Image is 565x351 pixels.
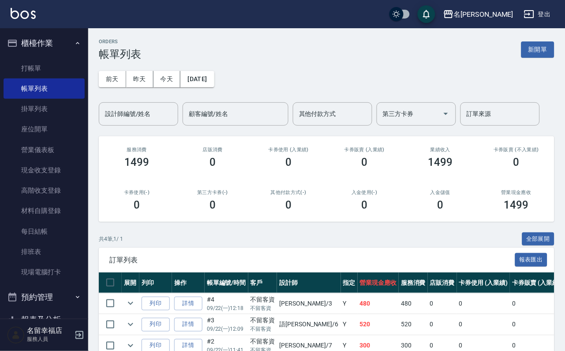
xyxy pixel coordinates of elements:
td: 0 [510,293,563,314]
a: 打帳單 [4,58,85,78]
h2: 業績收入 [413,147,468,153]
h3: 服務消費 [109,147,164,153]
h2: 卡券販賣 (不入業績) [489,147,544,153]
button: 今天 [153,71,181,87]
a: 現金收支登錄 [4,160,85,180]
img: Logo [11,8,36,19]
button: 報表及分析 [4,309,85,332]
th: 設計師 [277,273,340,293]
td: Y [341,314,358,335]
td: 480 [399,293,428,314]
h3: 1499 [504,199,529,211]
a: 座位開單 [4,119,85,139]
h3: 1499 [428,156,453,168]
h2: ORDERS [99,39,141,45]
h2: 入金使用(-) [337,190,392,195]
h2: 卡券使用(-) [109,190,164,195]
a: 每日結帳 [4,221,85,242]
a: 排班表 [4,242,85,262]
button: 全部展開 [522,232,555,246]
td: #4 [205,293,248,314]
button: 新開單 [521,41,554,58]
td: 0 [428,314,457,335]
th: 展開 [122,273,139,293]
button: 列印 [142,297,170,310]
h3: 0 [285,156,292,168]
p: 共 4 筆, 1 / 1 [99,235,123,243]
h2: 第三方卡券(-) [185,190,240,195]
a: 新開單 [521,45,554,53]
img: Person [7,326,25,344]
div: 不留客資 [251,295,275,304]
th: 卡券販賣 (入業績) [510,273,563,293]
a: 高階收支登錄 [4,180,85,201]
button: expand row [124,297,137,310]
h3: 0 [513,156,520,168]
th: 指定 [341,273,358,293]
td: 0 [510,314,563,335]
td: 0 [457,314,510,335]
a: 營業儀表板 [4,140,85,160]
h2: 入金儲值 [413,190,468,195]
td: 0 [428,293,457,314]
td: 480 [358,293,399,314]
th: 客戶 [248,273,277,293]
button: expand row [124,318,137,331]
td: 520 [399,314,428,335]
th: 列印 [139,273,172,293]
h3: 0 [210,156,216,168]
a: 掛單列表 [4,99,85,119]
p: 服務人員 [27,336,72,344]
button: 登出 [520,6,554,22]
div: 名[PERSON_NAME] [454,9,513,20]
th: 店販消費 [428,273,457,293]
h2: 卡券販賣 (入業績) [337,147,392,153]
td: 520 [358,314,399,335]
button: 列印 [142,318,170,332]
th: 卡券使用 (入業績) [457,273,510,293]
h3: 0 [285,199,292,211]
a: 材料自購登錄 [4,201,85,221]
th: 操作 [172,273,205,293]
a: 詳情 [174,318,202,332]
a: 詳情 [174,297,202,310]
button: 報表匯出 [515,253,548,267]
h3: 0 [210,199,216,211]
h2: 店販消費 [185,147,240,153]
p: 不留客資 [251,325,275,333]
h2: 營業現金應收 [489,190,544,195]
h3: 0 [362,156,368,168]
button: 櫃檯作業 [4,32,85,55]
div: 不留客資 [251,337,275,347]
td: [PERSON_NAME] /3 [277,293,340,314]
a: 報表匯出 [515,255,548,264]
td: #3 [205,314,248,335]
td: 0 [457,293,510,314]
th: 帳單編號/時間 [205,273,248,293]
h2: 卡券使用 (入業績) [261,147,316,153]
button: 前天 [99,71,126,87]
button: save [418,5,435,23]
h5: 名留幸福店 [27,327,72,336]
p: 不留客資 [251,304,275,312]
div: 不留客資 [251,316,275,325]
h3: 0 [134,199,140,211]
td: 語[PERSON_NAME] /6 [277,314,340,335]
h3: 1499 [124,156,149,168]
button: [DATE] [180,71,214,87]
p: 09/22 (一) 12:18 [207,304,246,312]
a: 現場電腦打卡 [4,262,85,282]
td: Y [341,293,358,314]
button: 名[PERSON_NAME] [440,5,517,23]
h3: 0 [438,199,444,211]
button: 預約管理 [4,286,85,309]
button: Open [439,107,453,121]
a: 帳單列表 [4,78,85,99]
th: 營業現金應收 [358,273,399,293]
h3: 0 [362,199,368,211]
button: 昨天 [126,71,153,87]
p: 09/22 (一) 12:09 [207,325,246,333]
h2: 其他付款方式(-) [261,190,316,195]
h3: 帳單列表 [99,48,141,60]
th: 服務消費 [399,273,428,293]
